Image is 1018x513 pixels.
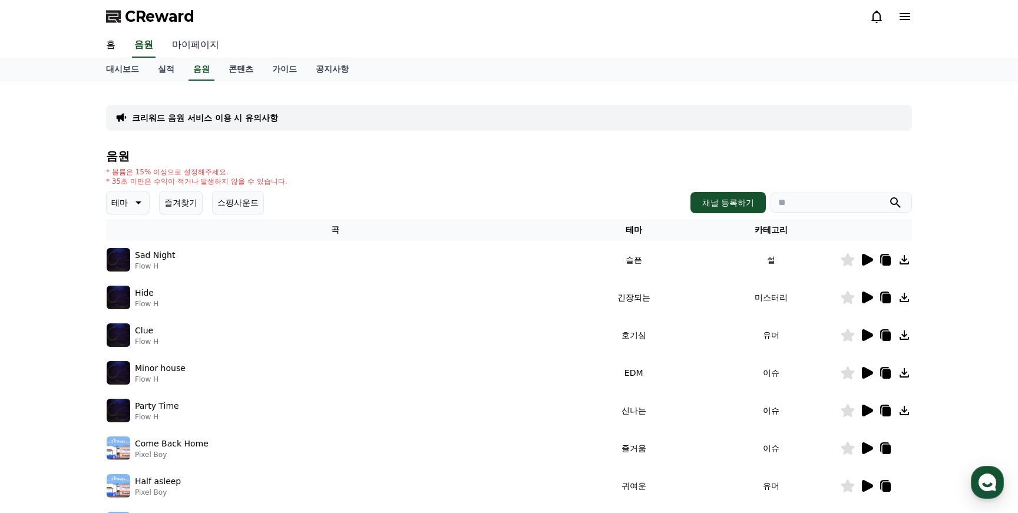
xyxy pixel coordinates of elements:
[107,286,130,309] img: music
[106,7,194,26] a: CReward
[132,33,156,58] a: 음원
[78,373,152,403] a: 대화
[219,58,263,81] a: 콘텐츠
[690,192,766,213] button: 채널 등록하기
[107,323,130,347] img: music
[107,399,130,422] img: music
[135,375,186,384] p: Flow H
[148,58,184,81] a: 실적
[702,429,840,467] td: 이슈
[107,436,130,460] img: music
[702,392,840,429] td: 이슈
[125,7,194,26] span: CReward
[108,392,122,401] span: 대화
[135,362,186,375] p: Minor house
[107,248,130,272] img: music
[97,58,148,81] a: 대시보드
[4,373,78,403] a: 홈
[152,373,226,403] a: 설정
[106,167,287,177] p: * 볼륨은 15% 이상으로 설정해주세요.
[135,488,181,497] p: Pixel Boy
[306,58,358,81] a: 공지사항
[163,33,229,58] a: 마이페이지
[565,316,703,354] td: 호기심
[135,400,179,412] p: Party Time
[106,191,150,214] button: 테마
[135,262,175,271] p: Flow H
[565,467,703,505] td: 귀여운
[702,219,840,241] th: 카테고리
[702,467,840,505] td: 유머
[702,279,840,316] td: 미스터리
[565,241,703,279] td: 슬픈
[135,337,158,346] p: Flow H
[106,177,287,186] p: * 35초 미만은 수익이 적거나 발생하지 않을 수 있습니다.
[263,58,306,81] a: 가이드
[702,241,840,279] td: 썰
[132,112,278,124] a: 크리워드 음원 서비스 이용 시 유의사항
[565,354,703,392] td: EDM
[702,316,840,354] td: 유머
[135,325,153,337] p: Clue
[106,219,565,241] th: 곡
[107,474,130,498] img: music
[565,392,703,429] td: 신나는
[37,391,44,401] span: 홈
[565,429,703,467] td: 즐거움
[702,354,840,392] td: 이슈
[135,475,181,488] p: Half asleep
[565,279,703,316] td: 긴장되는
[135,249,175,262] p: Sad Night
[565,219,703,241] th: 테마
[212,191,264,214] button: 쇼핑사운드
[135,438,209,450] p: Come Back Home
[189,58,214,81] a: 음원
[135,299,158,309] p: Flow H
[135,287,154,299] p: Hide
[135,450,209,459] p: Pixel Boy
[107,361,130,385] img: music
[106,150,912,163] h4: 음원
[97,33,125,58] a: 홈
[182,391,196,401] span: 설정
[135,412,179,422] p: Flow H
[159,191,203,214] button: 즐겨찾기
[111,194,128,211] p: 테마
